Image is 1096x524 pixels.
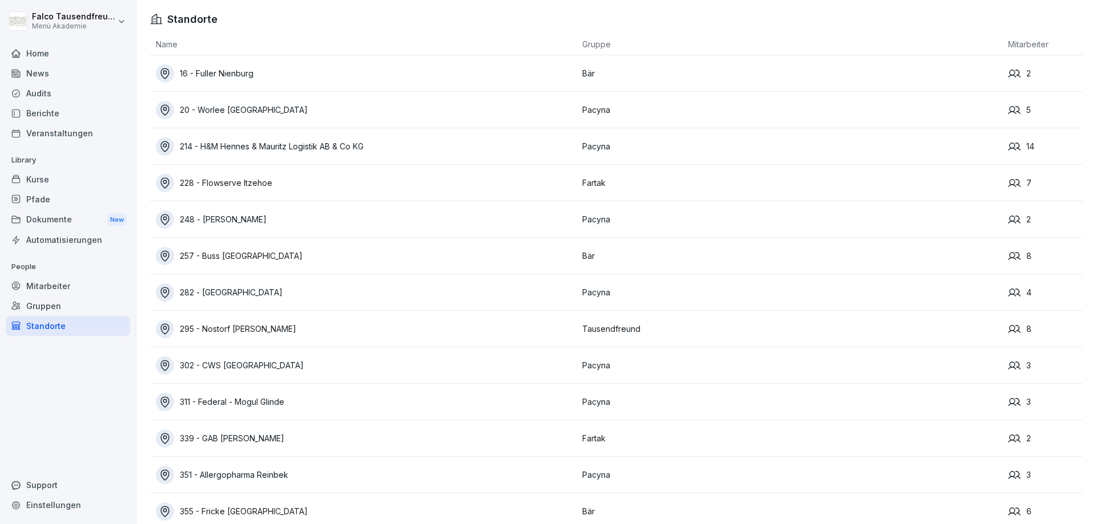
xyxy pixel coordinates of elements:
[6,475,130,495] div: Support
[1008,67,1082,80] div: 2
[156,320,577,338] a: 295 - Nostorf [PERSON_NAME]
[156,247,577,265] a: 257 - Buss [GEOGRAPHIC_DATA]
[156,393,577,411] a: 311 - Federal - Mogul Glinde
[32,12,115,22] p: Falco Tausendfreund
[1008,396,1082,408] div: 3
[577,201,1003,238] td: Pacyna
[577,311,1003,347] td: Tausendfreund
[6,276,130,296] a: Mitarbeiter
[6,189,130,209] a: Pfade
[6,495,130,515] a: Einstellungen
[1008,286,1082,299] div: 4
[577,274,1003,311] td: Pacyna
[156,210,577,229] a: 248 - [PERSON_NAME]
[6,296,130,316] a: Gruppen
[1008,505,1082,518] div: 6
[1008,177,1082,189] div: 7
[156,283,577,302] a: 282 - [GEOGRAPHIC_DATA]
[1008,323,1082,335] div: 8
[6,63,130,83] a: News
[6,123,130,143] a: Veranstaltungen
[577,92,1003,128] td: Pacyna
[1008,104,1082,116] div: 5
[577,457,1003,493] td: Pacyna
[6,103,130,123] a: Berichte
[32,22,115,30] p: Menü Akademie
[6,151,130,169] p: Library
[156,356,577,375] a: 302 - CWS [GEOGRAPHIC_DATA]
[1008,250,1082,262] div: 8
[6,209,130,230] div: Dokumente
[1002,34,1082,55] th: Mitarbeiter
[156,137,577,156] a: 214 - H&M Hennes & Mauritz Logistik AB & Co KG
[577,128,1003,165] td: Pacyna
[577,165,1003,201] td: Fartak
[107,213,127,226] div: New
[1008,359,1082,372] div: 3
[167,11,217,27] h1: Standorte
[156,101,577,119] a: 20 - Worlee [GEOGRAPHIC_DATA]
[6,258,130,276] p: People
[577,420,1003,457] td: Fartak
[156,174,577,192] a: 228 - Flowserve Itzehoe
[6,83,130,103] a: Audits
[577,384,1003,420] td: Pacyna
[6,43,130,63] a: Home
[1008,140,1082,153] div: 14
[6,169,130,189] a: Kurse
[1008,469,1082,481] div: 3
[577,238,1003,274] td: Bär
[156,466,577,484] a: 351 - Allergopharma Reinbek
[6,230,130,250] a: Automatisierungen
[6,316,130,336] a: Standorte
[156,429,577,448] a: 339 - GAB [PERSON_NAME]
[150,34,577,55] th: Name
[577,34,1003,55] th: Gruppe
[1008,213,1082,226] div: 2
[1008,432,1082,445] div: 2
[577,347,1003,384] td: Pacyna
[156,64,577,83] a: 16 - Fuller Nienburg
[577,55,1003,92] td: Bär
[156,502,577,521] a: 355 - Fricke [GEOGRAPHIC_DATA]
[6,209,130,230] a: DokumenteNew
